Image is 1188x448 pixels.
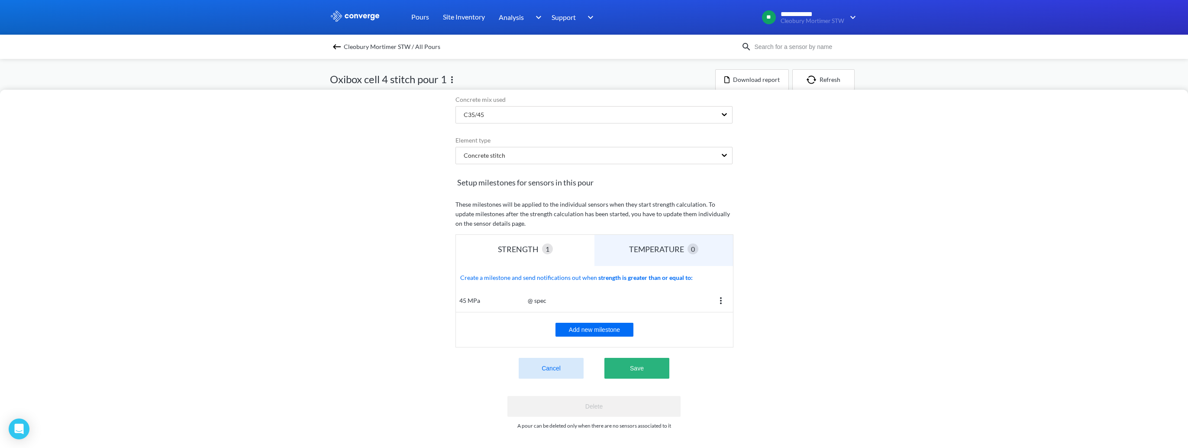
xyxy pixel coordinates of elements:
p: These milestones will be applied to the individual sensors when they start strength calculation. ... [455,200,733,228]
input: Search for a sensor by name [752,42,856,52]
button: Cancel [519,358,584,379]
img: logo_ewhite.svg [330,10,380,22]
img: downArrow.svg [844,12,858,23]
span: 0 [691,243,695,254]
span: Setup milestones for sensors in this pour [455,176,733,188]
b: strength is greater than or equal to: [598,274,693,281]
span: Support [552,12,576,23]
img: downArrow.svg [582,12,596,23]
div: Concrete stitch [457,151,505,160]
img: more.svg [716,295,726,306]
div: Open Intercom Messenger [9,419,29,439]
p: A pour can be deleted only when there are no sensors associated to it [517,422,671,430]
img: backspace.svg [332,42,342,52]
label: Concrete mix used [455,95,733,104]
button: Save [604,358,669,379]
div: C35/45 [457,110,484,120]
span: Cleobury Mortimer STW [781,18,844,24]
div: @ spec [528,296,724,305]
button: Delete [507,396,681,417]
div: STRENGTH [498,243,542,255]
label: Element type [455,136,733,145]
img: downArrow.svg [530,12,544,23]
span: Analysis [499,12,524,23]
button: Add new milestone [555,323,633,337]
img: icon-search.svg [741,42,752,52]
div: 45 MPa [456,296,528,305]
span: Cleobury Mortimer STW / All Pours [344,41,440,53]
span: 1 [546,243,549,254]
span: Create a milestone and send notifications out when [457,273,733,282]
div: TEMPERATURE [629,243,688,255]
